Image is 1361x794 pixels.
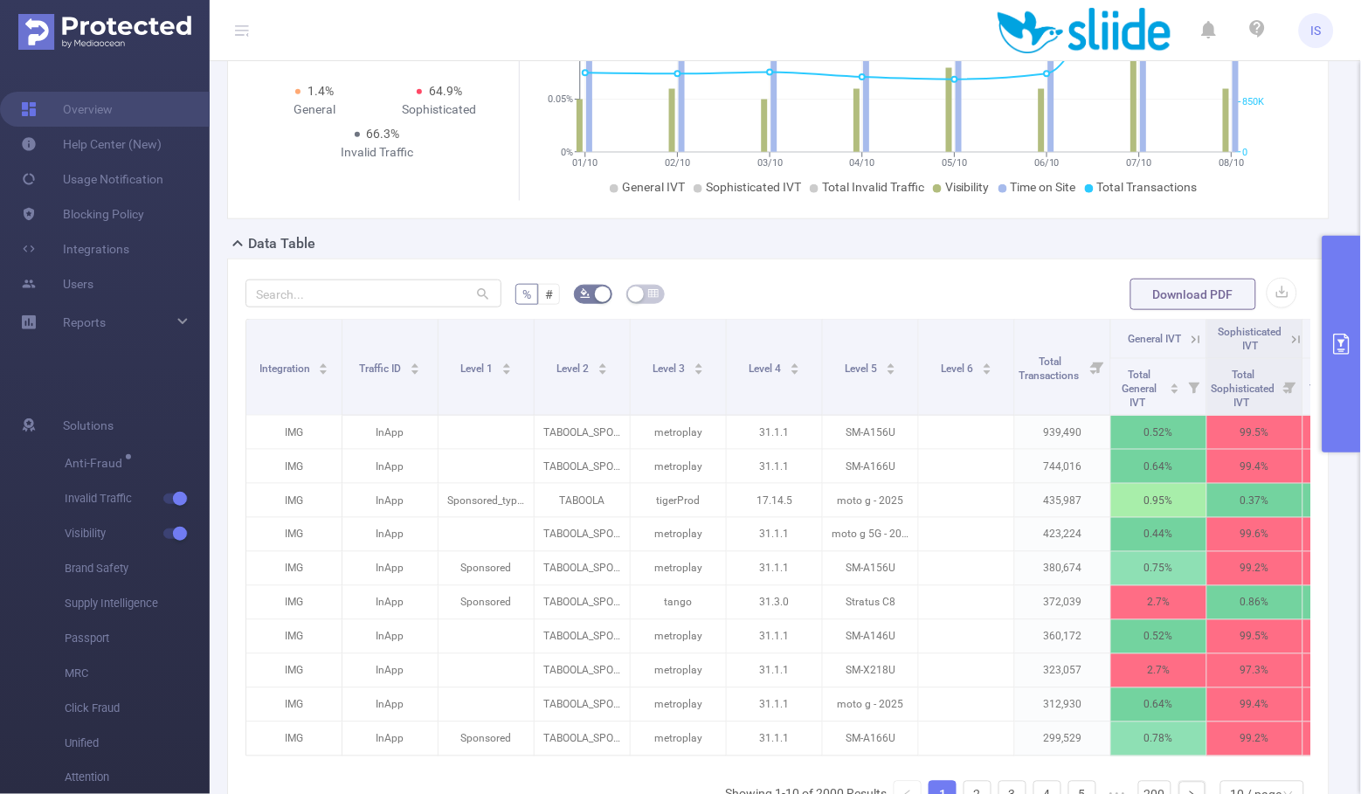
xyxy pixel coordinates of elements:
span: Integration [259,362,313,375]
p: InApp [342,484,438,517]
i: icon: caret-up [411,361,420,366]
tspan: 0% [561,147,573,158]
p: 0.52% [1111,416,1206,449]
p: 299,529 [1015,722,1110,756]
p: 423,224 [1015,518,1110,551]
p: 2.7% [1111,654,1206,687]
a: Overview [21,92,113,127]
img: Protected Media [18,14,191,50]
p: 31.1.1 [727,688,822,722]
p: 31.1.1 [727,450,822,483]
tspan: 01/10 [573,157,598,169]
p: 0.52% [1111,620,1206,653]
i: icon: caret-down [694,368,703,373]
p: SM-A156U [823,416,918,449]
p: SM-A156U [823,552,918,585]
p: 99.4% [1207,688,1302,722]
div: Sort [982,361,992,371]
i: icon: caret-up [319,361,328,366]
p: metroplay [631,722,726,756]
p: InApp [342,518,438,551]
p: 380,674 [1015,552,1110,585]
div: Sort [790,361,800,371]
p: 31.1.1 [727,552,822,585]
p: SM-A146U [823,620,918,653]
p: TABOOLA_SPONSORED [535,688,630,722]
a: Blocking Policy [21,197,144,231]
span: Total Invalid Traffic [822,180,924,194]
p: tigerProd [631,484,726,517]
p: tango [631,586,726,619]
p: 312,930 [1015,688,1110,722]
p: metroplay [631,654,726,687]
p: metroplay [631,552,726,585]
i: icon: caret-up [886,361,895,366]
span: Total General IVT [1123,369,1157,409]
p: InApp [342,654,438,687]
span: Visibility [945,180,990,194]
p: 31.1.1 [727,620,822,653]
span: Level 2 [556,362,591,375]
p: 2.7% [1111,586,1206,619]
p: 99.2% [1207,722,1302,756]
p: Sponsored [439,552,534,585]
p: TABOOLA_SPONSORED [535,620,630,653]
p: SM-A166U [823,450,918,483]
p: TABOOLA_SPONSORED [535,416,630,449]
i: icon: bg-colors [580,288,591,299]
div: Sort [318,361,328,371]
p: IMG [246,416,342,449]
div: General [252,100,377,119]
p: moto g - 2025 [823,688,918,722]
i: icon: caret-down [982,368,991,373]
input: Search... [245,280,501,307]
h2: Data Table [248,233,315,254]
p: 744,016 [1015,450,1110,483]
i: icon: caret-down [501,368,511,373]
i: icon: caret-down [886,368,895,373]
p: 99.5% [1207,416,1302,449]
p: metroplay [631,416,726,449]
p: 0.86% [1207,586,1302,619]
p: SM-A166U [823,722,918,756]
p: TABOOLA [535,484,630,517]
tspan: 04/10 [850,157,875,169]
p: moto g 5G - 2024 [823,518,918,551]
span: Level 4 [749,362,784,375]
a: Integrations [21,231,129,266]
i: Filter menu [1278,359,1302,415]
i: icon: caret-down [411,368,420,373]
p: IMG [246,484,342,517]
p: moto g - 2025 [823,484,918,517]
div: Sort [410,361,420,371]
p: TABOOLA_SPONSORED [535,552,630,585]
p: InApp [342,552,438,585]
span: Level 3 [653,362,687,375]
span: Level 5 [845,362,880,375]
p: 31.3.0 [727,586,822,619]
span: Sophisticated IVT [1219,326,1282,352]
p: 0.78% [1111,722,1206,756]
div: Sort [694,361,704,371]
i: icon: caret-down [790,368,799,373]
span: Total IVT [1310,383,1354,395]
p: 99.5% [1207,620,1302,653]
p: IMG [246,688,342,722]
i: icon: caret-up [982,361,991,366]
p: 360,172 [1015,620,1110,653]
tspan: 05/10 [942,157,967,169]
i: icon: table [648,288,659,299]
div: Sort [501,361,512,371]
p: 17.14.5 [727,484,822,517]
div: Sophisticated [377,100,502,119]
span: Click Fraud [65,691,210,726]
p: 99.6% [1207,518,1302,551]
div: Sort [598,361,608,371]
p: 0.64% [1111,688,1206,722]
tspan: 850K [1243,97,1265,108]
span: Solutions [63,408,114,443]
p: 99.2% [1207,552,1302,585]
i: icon: caret-down [1171,387,1180,392]
span: Passport [65,621,210,656]
i: icon: caret-up [598,361,607,366]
